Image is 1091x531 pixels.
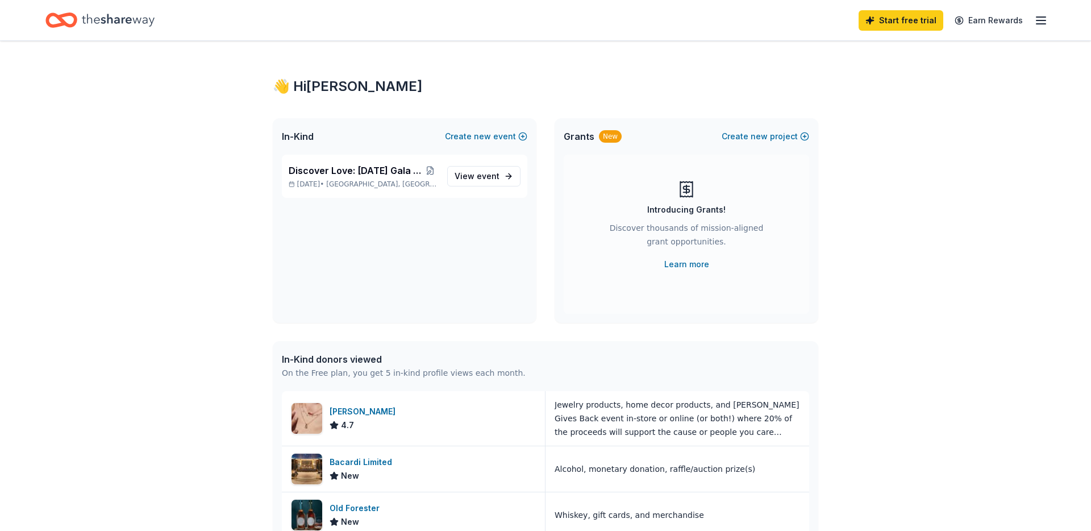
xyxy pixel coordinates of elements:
[859,10,943,31] a: Start free trial
[289,180,438,189] p: [DATE] •
[282,130,314,143] span: In-Kind
[555,462,755,476] div: Alcohol, monetary donation, raffle/auction prize(s)
[599,130,622,143] div: New
[948,10,1030,31] a: Earn Rewards
[447,166,520,186] a: View event
[292,500,322,530] img: Image for Old Forester
[445,130,527,143] button: Createnewevent
[282,366,526,380] div: On the Free plan, you get 5 in-kind profile views each month.
[330,405,400,418] div: [PERSON_NAME]
[341,418,354,432] span: 4.7
[609,221,764,253] div: Discover thousands of mission-aligned grant opportunities.
[341,515,359,529] span: New
[564,130,594,143] span: Grants
[292,454,322,484] img: Image for Bacardi Limited
[330,455,397,469] div: Bacardi Limited
[664,258,709,271] a: Learn more
[45,7,155,34] a: Home
[647,203,726,217] div: Introducing Grants!
[722,130,809,143] button: Createnewproject
[474,130,491,143] span: new
[751,130,768,143] span: new
[455,169,499,183] span: View
[477,171,499,181] span: event
[341,469,359,483] span: New
[555,508,704,522] div: Whiskey, gift cards, and merchandise
[326,180,438,189] span: [GEOGRAPHIC_DATA], [GEOGRAPHIC_DATA]
[330,501,384,515] div: Old Forester
[292,403,322,434] img: Image for Kendra Scott
[289,164,423,177] span: Discover Love: [DATE] Gala & Silent Auction
[555,398,800,439] div: Jewelry products, home decor products, and [PERSON_NAME] Gives Back event in-store or online (or ...
[282,352,526,366] div: In-Kind donors viewed
[273,77,818,96] div: 👋 Hi [PERSON_NAME]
